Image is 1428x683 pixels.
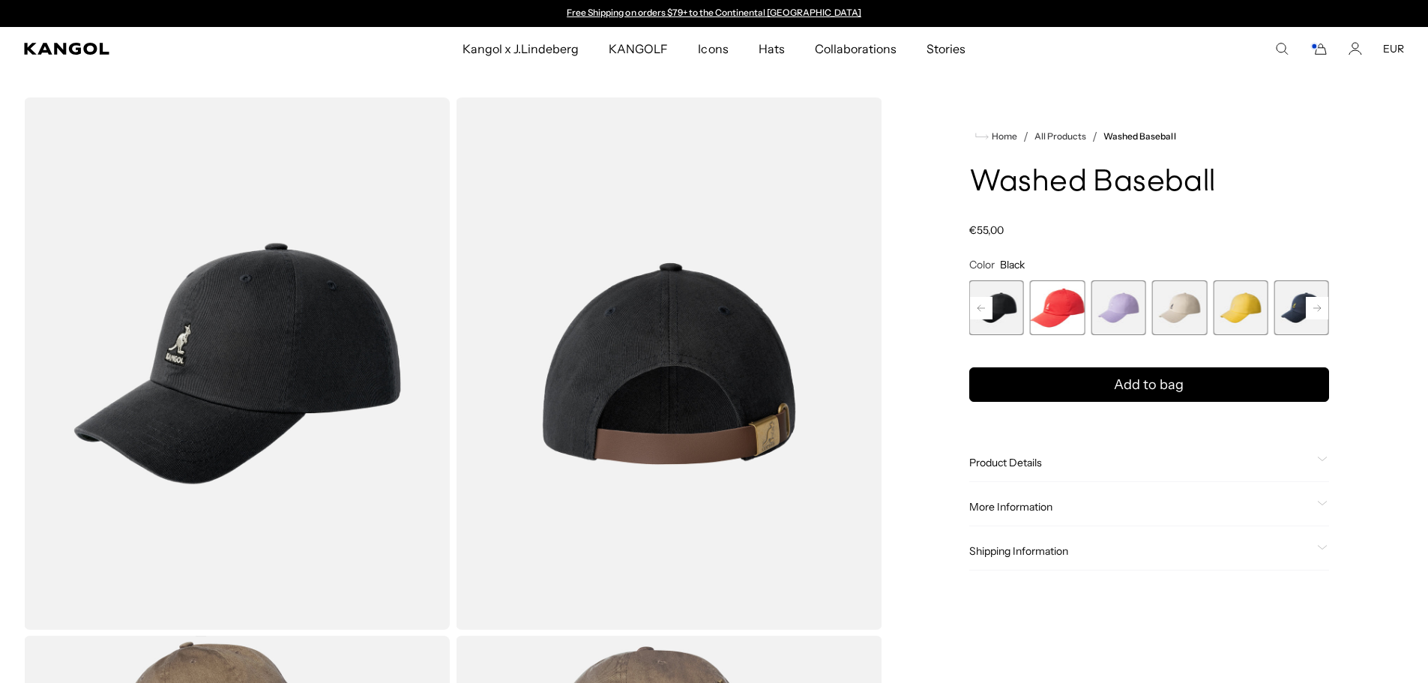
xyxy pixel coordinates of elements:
span: Collaborations [815,27,897,70]
span: Kangol x J.Lindeberg [463,27,579,70]
span: Black [1000,258,1025,271]
span: Product Details [969,456,1311,469]
span: Add to bag [1114,375,1184,395]
span: More Information [969,500,1311,514]
summary: Search here [1275,42,1289,55]
label: Lemon Sorbet [1213,280,1268,335]
span: €55,00 [969,223,1004,237]
span: KANGOLF [609,27,668,70]
button: Add to bag [969,367,1329,402]
slideshow-component: Announcement bar [560,7,869,19]
div: 4 of 14 [1091,280,1145,335]
a: KANGOLF [594,27,683,70]
a: Kangol x J.Lindeberg [448,27,594,70]
span: Home [989,131,1017,142]
label: Navy [1274,280,1329,335]
div: 1 of 2 [560,7,869,19]
label: Khaki [1152,280,1207,335]
label: Cherry Glow [1030,280,1085,335]
label: Iced Lilac [1091,280,1145,335]
div: Announcement [560,7,869,19]
span: Stories [927,27,965,70]
a: Free Shipping on orders $79+ to the Continental [GEOGRAPHIC_DATA] [567,7,861,18]
span: Icons [698,27,728,70]
li: / [1086,127,1097,145]
button: Cart [1310,42,1328,55]
div: 2 of 14 [969,280,1024,335]
a: Home [975,130,1017,143]
h1: Washed Baseball [969,166,1329,199]
a: Kangol [24,43,306,55]
span: Hats [759,27,785,70]
div: 5 of 14 [1152,280,1207,335]
a: Collaborations [800,27,912,70]
img: color-black [456,97,882,630]
a: Stories [912,27,980,70]
a: Washed Baseball [1103,131,1175,142]
nav: breadcrumbs [969,127,1329,145]
a: Hats [744,27,800,70]
div: 7 of 14 [1274,280,1329,335]
li: / [1017,127,1028,145]
button: EUR [1383,42,1404,55]
span: Shipping Information [969,544,1311,558]
a: Icons [683,27,743,70]
a: All Products [1034,131,1086,142]
a: Account [1349,42,1362,55]
div: 6 of 14 [1213,280,1268,335]
span: Color [969,258,995,271]
div: 3 of 14 [1030,280,1085,335]
img: color-black [24,97,450,630]
label: Black [969,280,1024,335]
